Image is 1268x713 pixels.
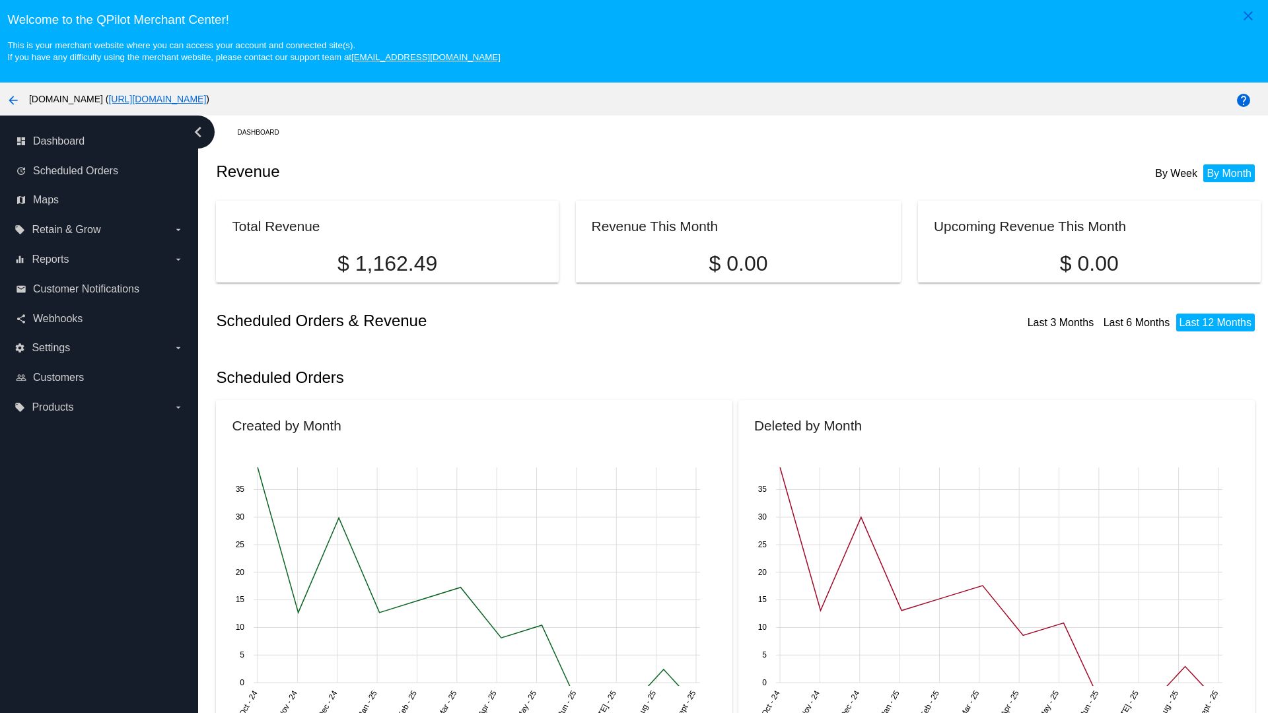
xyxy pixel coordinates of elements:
mat-icon: close [1240,8,1256,24]
i: map [16,195,26,205]
a: map Maps [16,189,184,211]
mat-icon: arrow_back [5,92,21,108]
p: $ 0.00 [592,252,886,276]
h2: Total Revenue [232,219,320,234]
i: arrow_drop_down [173,402,184,413]
a: [URL][DOMAIN_NAME] [108,94,206,104]
h2: Scheduled Orders [216,368,738,387]
span: Maps [33,194,59,206]
li: By Month [1203,164,1255,182]
p: $ 0.00 [934,252,1244,276]
a: dashboard Dashboard [16,131,184,152]
i: arrow_drop_down [173,343,184,353]
text: 15 [758,595,767,604]
i: arrow_drop_down [173,254,184,265]
text: 20 [236,568,245,577]
text: 10 [758,623,767,632]
text: 35 [236,485,245,494]
i: dashboard [16,136,26,147]
h2: Deleted by Month [754,418,862,433]
text: 0 [240,678,245,687]
i: equalizer [15,254,25,265]
span: Dashboard [33,135,85,147]
small: This is your merchant website where you can access your account and connected site(s). If you hav... [7,40,500,62]
i: people_outline [16,372,26,383]
i: email [16,284,26,294]
text: 25 [236,540,245,549]
text: 5 [762,650,767,660]
h3: Welcome to the QPilot Merchant Center! [7,13,1260,27]
h2: Scheduled Orders & Revenue [216,312,738,330]
i: update [16,166,26,176]
text: 10 [236,623,245,632]
i: arrow_drop_down [173,224,184,235]
i: local_offer [15,224,25,235]
text: 30 [236,512,245,522]
text: 20 [758,568,767,577]
a: Dashboard [237,122,291,143]
span: Customer Notifications [33,283,139,295]
a: Last 6 Months [1104,317,1170,328]
text: 30 [758,512,767,522]
span: Customers [33,372,84,384]
mat-icon: help [1236,92,1251,108]
span: Settings [32,342,70,354]
span: Reports [32,254,69,265]
h2: Revenue This Month [592,219,719,234]
text: 15 [236,595,245,604]
a: people_outline Customers [16,367,184,388]
i: local_offer [15,402,25,413]
a: email Customer Notifications [16,279,184,300]
i: share [16,314,26,324]
text: 0 [762,678,767,687]
h2: Revenue [216,162,738,181]
text: 35 [758,485,767,494]
span: Webhooks [33,313,83,325]
i: chevron_left [188,121,209,143]
a: [EMAIL_ADDRESS][DOMAIN_NAME] [351,52,501,62]
span: Products [32,401,73,413]
i: settings [15,343,25,353]
a: Last 12 Months [1180,317,1251,328]
span: [DOMAIN_NAME] ( ) [29,94,209,104]
text: 5 [240,650,245,660]
li: By Week [1152,164,1201,182]
span: Scheduled Orders [33,165,118,177]
h2: Upcoming Revenue This Month [934,219,1126,234]
a: Last 3 Months [1028,317,1094,328]
a: share Webhooks [16,308,184,329]
span: Retain & Grow [32,224,100,236]
text: 25 [758,540,767,549]
a: update Scheduled Orders [16,160,184,182]
h2: Created by Month [232,418,341,433]
p: $ 1,162.49 [232,252,542,276]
